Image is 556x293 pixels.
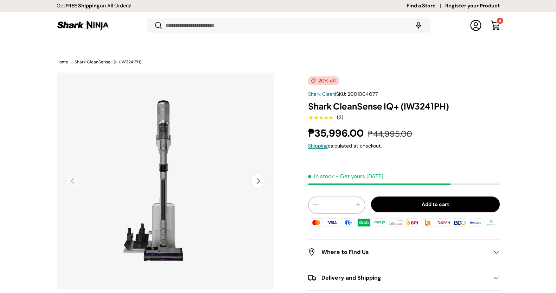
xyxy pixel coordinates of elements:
span: 20% off [308,76,339,85]
h2: Where to Find Us [308,248,488,256]
a: Shark Clean [308,91,335,97]
span: SKU: [336,91,346,97]
a: Register your Product [445,2,500,10]
span: 2001004077 [347,91,378,97]
img: gcash [340,217,356,228]
img: metrobank [468,217,483,228]
img: qrph [436,217,451,228]
div: 5.0 out of 5.0 stars [308,114,333,121]
a: Find a Store [407,2,445,10]
summary: Delivery and Shipping [308,265,499,291]
img: maya [372,217,388,228]
span: | [335,91,378,97]
img: landbank [484,217,499,228]
summary: Where to Find Us [308,239,499,265]
a: Home [57,60,68,64]
strong: ₱35,996.00 [308,126,365,140]
speech-search-button: Search by voice [407,18,430,33]
h2: Delivery and Shipping [308,274,488,282]
img: billease [388,217,404,228]
span: ★★★★★ [308,114,333,121]
img: Shark Ninja Philippines [57,18,109,32]
span: 4 [499,18,501,23]
s: ₱44,995.00 [368,129,412,139]
a: Shark CleanSense IQ+ (IW3241PH) [75,60,141,64]
h1: Shark CleanSense IQ+ (IW3241PH) [308,101,499,112]
span: In stock [308,173,334,180]
img: bpi [404,217,420,228]
nav: Breadcrumbs [57,59,292,65]
img: grabpay [356,217,372,228]
img: ubp [420,217,435,228]
img: visa [324,217,340,228]
div: (3) [337,115,343,120]
strong: FREE Shipping [65,2,100,9]
button: Add to cart [371,197,500,212]
p: - Get yours [DATE]! [335,173,385,180]
img: bdo [452,217,467,228]
p: Get on All Orders! [57,2,132,10]
a: Shipping [308,143,328,149]
div: calculated at checkout. [308,142,499,150]
img: master [308,217,324,228]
